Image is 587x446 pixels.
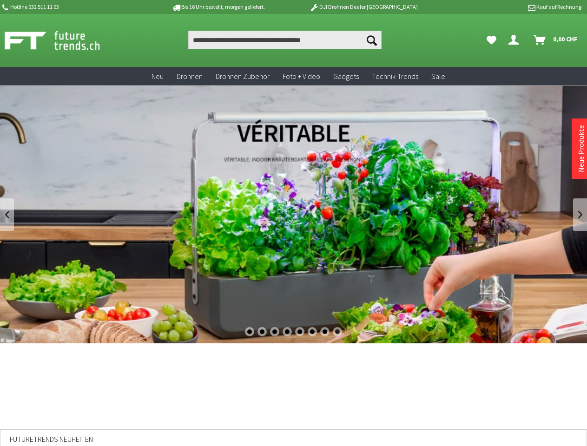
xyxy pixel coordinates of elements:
[365,67,425,86] a: Technik-Trends
[216,72,270,81] span: Drohnen Zubehör
[295,327,304,336] div: 5
[553,32,578,46] span: 0,00 CHF
[436,1,581,13] p: Kauf auf Rechnung
[291,1,436,13] p: DJI Drohnen Dealer [GEOGRAPHIC_DATA]
[209,67,276,86] a: Drohnen Zubehör
[431,72,445,81] span: Sale
[5,29,120,52] img: Shop Futuretrends - zur Startseite wechseln
[308,327,317,336] div: 6
[505,31,526,49] a: Dein Konto
[188,31,382,49] input: Produkt, Marke, Kategorie, EAN, Artikelnummer…
[327,67,365,86] a: Gadgets
[333,72,359,81] span: Gadgets
[152,72,164,81] span: Neu
[245,327,254,336] div: 1
[372,72,418,81] span: Technik-Trends
[1,1,146,13] p: Hotline 032 511 11 03
[362,31,382,49] button: Suchen
[146,1,291,13] p: Bis 16 Uhr bestellt, morgen geliefert.
[482,31,501,49] a: Meine Favoriten
[145,67,170,86] a: Neu
[425,67,452,86] a: Sale
[257,327,267,336] div: 2
[530,31,582,49] a: Warenkorb
[170,67,209,86] a: Drohnen
[576,125,586,172] a: Neue Produkte
[333,327,342,336] div: 8
[177,72,203,81] span: Drohnen
[276,67,327,86] a: Foto + Video
[283,327,292,336] div: 4
[270,327,279,336] div: 3
[283,72,320,81] span: Foto + Video
[320,327,330,336] div: 7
